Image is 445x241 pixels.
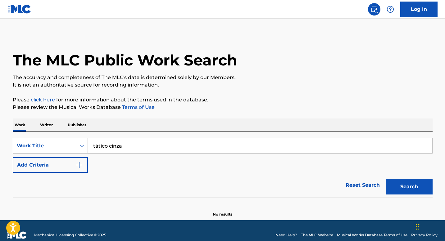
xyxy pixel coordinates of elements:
a: Public Search [368,3,380,16]
img: logo [7,231,27,239]
iframe: Chat Widget [414,211,445,241]
div: Help [384,3,397,16]
a: Log In [400,2,438,17]
div: Arrastar [416,217,420,236]
img: MLC Logo [7,5,31,14]
p: The accuracy and completeness of The MLC's data is determined solely by our Members. [13,74,433,81]
form: Search Form [13,138,433,198]
button: Search [386,179,433,194]
img: 9d2ae6d4665cec9f34b9.svg [75,161,83,169]
p: Work [13,118,27,132]
div: Widget de chat [414,211,445,241]
div: Work Title [17,142,73,150]
p: No results [213,204,232,217]
button: Add Criteria [13,157,88,173]
p: Publisher [66,118,88,132]
a: click here [31,97,55,103]
p: Please review the Musical Works Database [13,104,433,111]
a: Privacy Policy [411,232,438,238]
p: It is not an authoritative source for recording information. [13,81,433,89]
img: help [387,6,394,13]
p: Writer [38,118,55,132]
a: Musical Works Database Terms of Use [337,232,407,238]
img: search [370,6,378,13]
a: Reset Search [343,178,383,192]
p: Please for more information about the terms used in the database. [13,96,433,104]
a: The MLC Website [301,232,333,238]
a: Need Help? [275,232,297,238]
h1: The MLC Public Work Search [13,51,237,69]
span: Mechanical Licensing Collective © 2025 [34,232,106,238]
a: Terms of Use [121,104,155,110]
